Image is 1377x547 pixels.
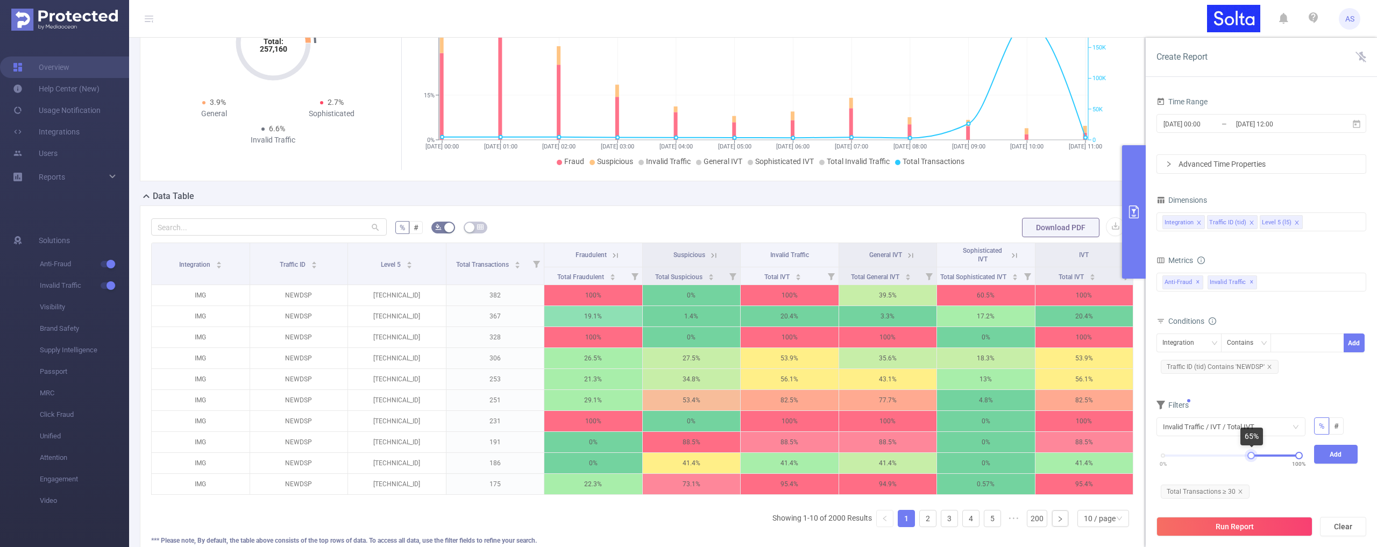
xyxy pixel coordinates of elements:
span: % [400,223,405,232]
i: icon: caret-down [311,264,317,267]
tspan: 100K [1092,75,1106,82]
i: Filter menu [824,267,839,285]
span: Total Sophisticated IVT [940,273,1008,281]
span: 3.9% [210,98,226,106]
a: Reports [39,166,65,188]
span: ✕ [1250,276,1254,289]
p: NEWDSP [250,369,348,389]
i: icon: caret-down [905,276,911,279]
i: icon: close [1238,489,1243,494]
p: 3.3% [839,306,937,326]
span: Invalid Traffic [40,275,129,296]
p: IMG [152,285,250,306]
span: Total Transactions [456,261,510,268]
p: 0% [643,285,741,306]
p: 0% [544,453,642,473]
p: 88.5% [643,432,741,452]
span: Suspicious [597,157,633,166]
div: Sort [905,272,911,279]
p: 41.4% [839,453,937,473]
i: icon: caret-down [1012,276,1018,279]
i: icon: bg-colors [435,224,442,230]
span: Traffic ID [280,261,307,268]
p: [TECHNICAL_ID] [348,285,446,306]
i: icon: caret-up [708,272,714,275]
div: Integration [1162,334,1202,352]
div: Level 5 (l5) [1262,216,1291,230]
span: General IVT [704,157,742,166]
div: 10 / page [1084,510,1116,527]
p: 53.4% [643,390,741,410]
tspan: [DATE] 10:00 [1010,143,1044,150]
a: 2 [920,510,936,527]
div: icon: rightAdvanced Time Properties [1157,155,1366,173]
p: 100% [544,327,642,347]
p: 253 [446,369,544,389]
i: icon: close [1196,220,1202,226]
span: 2.7% [328,98,344,106]
span: Total General IVT [851,273,901,281]
p: 26.5% [544,348,642,368]
p: 95.4% [1035,474,1133,494]
p: 27.5% [643,348,741,368]
span: Dimensions [1156,196,1207,204]
tspan: [DATE] 01:00 [484,143,517,150]
div: *** Please note, By default, the table above consists of the top rows of data. To access all data... [151,536,1133,545]
p: 100% [839,411,937,431]
p: 100% [741,411,839,431]
p: IMG [152,390,250,410]
span: MRC [40,382,129,404]
p: NEWDSP [250,285,348,306]
p: 0% [643,327,741,347]
span: Invalid Traffic [770,251,809,259]
i: icon: right [1057,516,1063,522]
span: % [1319,422,1324,430]
div: Contains [1227,334,1261,352]
i: icon: caret-up [514,260,520,263]
i: icon: down [1261,340,1267,347]
i: icon: caret-up [795,272,801,275]
p: [TECHNICAL_ID] [348,474,446,494]
p: [TECHNICAL_ID] [348,390,446,410]
p: 306 [446,348,544,368]
li: Showing 1-10 of 2000 Results [772,510,872,527]
p: 0% [643,411,741,431]
p: 0% [544,432,642,452]
p: 17.2% [937,306,1035,326]
p: NEWDSP [250,306,348,326]
tspan: 50K [1092,106,1103,113]
p: 60.5% [937,285,1035,306]
p: [TECHNICAL_ID] [348,453,446,473]
p: NEWDSP [250,474,348,494]
p: 367 [446,306,544,326]
span: Reports [39,173,65,181]
a: 5 [984,510,1000,527]
tspan: 0 [1092,137,1096,144]
span: ••• [1005,510,1023,527]
p: 20.4% [1035,306,1133,326]
tspan: [DATE] 05:00 [718,143,751,150]
tspan: [DATE] 03:00 [601,143,634,150]
p: 41.4% [741,453,839,473]
a: Overview [13,56,69,78]
tspan: [DATE] 02:00 [542,143,576,150]
i: icon: close [1267,364,1272,370]
button: Add [1344,333,1365,352]
p: 34.8% [643,369,741,389]
li: 3 [941,510,958,527]
div: Sort [795,272,801,279]
p: [TECHNICAL_ID] [348,306,446,326]
a: 200 [1027,510,1047,527]
p: 73.1% [643,474,741,494]
div: Sort [609,272,616,279]
span: Create Report [1156,52,1208,62]
i: icon: caret-up [407,260,413,263]
div: Sort [406,260,413,266]
tspan: 150K [1092,44,1106,51]
p: [TECHNICAL_ID] [348,327,446,347]
p: 95.4% [741,474,839,494]
span: Anti-Fraud [40,253,129,275]
span: 6.6% [269,124,285,133]
div: General [155,108,273,119]
span: Video [40,490,129,512]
